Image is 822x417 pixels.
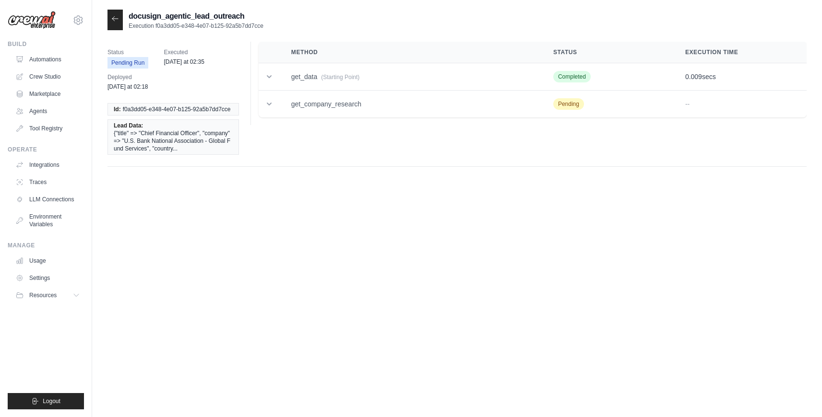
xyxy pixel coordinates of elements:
[12,209,84,232] a: Environment Variables
[123,105,231,113] span: f0a3dd05-e348-4e07-b125-92a5b7dd7cce
[12,157,84,173] a: Integrations
[685,100,690,108] span: --
[12,121,84,136] a: Tool Registry
[12,270,84,286] a: Settings
[107,57,148,69] span: Pending Run
[107,47,148,57] span: Status
[129,11,263,22] h2: docusign_agentic_lead_outreach
[774,371,822,417] iframe: Chat Widget
[114,105,121,113] span: Id:
[29,291,57,299] span: Resources
[12,52,84,67] a: Automations
[107,83,148,90] time: August 18, 2025 at 02:18 CDT
[12,86,84,102] a: Marketplace
[280,42,542,63] th: Method
[8,393,84,409] button: Logout
[8,40,84,48] div: Build
[553,71,591,82] span: Completed
[280,63,542,91] td: get_data
[8,146,84,153] div: Operate
[164,58,204,65] time: August 18, 2025 at 02:35 CDT
[8,242,84,249] div: Manage
[129,22,263,30] p: Execution f0a3dd05-e348-4e07-b125-92a5b7dd7cce
[43,397,60,405] span: Logout
[12,69,84,84] a: Crew Studio
[107,72,148,82] span: Deployed
[12,192,84,207] a: LLM Connections
[674,42,807,63] th: Execution Time
[114,129,233,152] span: {"title" => "Chief Financial Officer", "company" => "U.S. Bank National Association - Global Fund...
[685,73,702,81] span: 0.009
[12,174,84,190] a: Traces
[164,47,204,57] span: Executed
[8,11,56,29] img: Logo
[321,74,359,81] span: (Starting Point)
[12,253,84,268] a: Usage
[12,288,84,303] button: Resources
[12,104,84,119] a: Agents
[542,42,674,63] th: Status
[280,91,542,118] td: get_company_research
[674,63,807,91] td: secs
[114,122,143,129] span: Lead Data:
[553,98,584,110] span: Pending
